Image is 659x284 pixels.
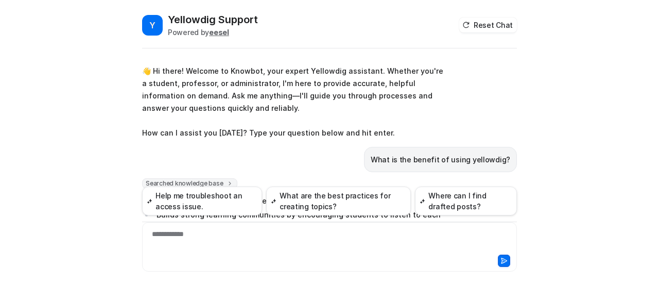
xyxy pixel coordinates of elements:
[209,28,229,37] b: eesel
[371,154,510,166] p: What is the benefit of using yellowdig?
[459,18,517,32] button: Reset Chat
[142,187,262,215] button: Help me troubleshoot an access issue.
[415,187,517,215] button: Where can I find drafted posts?
[168,12,258,27] h2: Yellowdig Support
[266,187,411,215] button: What are the best practices for creating topics?
[142,15,163,36] span: Y
[142,65,443,139] p: 👋 Hi there! Welcome to Knowbot, your expert Yellowdig assistant. Whether you're a student, profes...
[168,27,258,38] div: Powered by
[142,178,237,189] span: Searched knowledge base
